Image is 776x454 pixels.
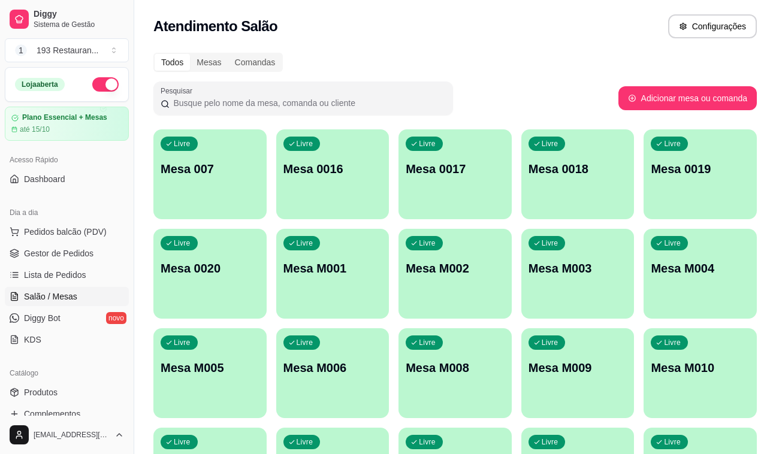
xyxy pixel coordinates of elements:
[651,260,750,277] p: Mesa M004
[297,238,313,248] p: Livre
[5,170,129,189] a: Dashboard
[34,9,124,20] span: Diggy
[5,150,129,170] div: Acesso Rápido
[20,125,50,134] article: até 15/10
[24,334,41,346] span: KDS
[297,437,313,447] p: Livre
[22,113,107,122] article: Plano Essencial + Mesas
[398,328,512,418] button: LivreMesa M008
[24,386,58,398] span: Produtos
[542,238,558,248] p: Livre
[24,312,61,324] span: Diggy Bot
[521,328,635,418] button: LivreMesa M009
[24,290,77,302] span: Salão / Mesas
[24,269,86,281] span: Lista de Pedidos
[419,338,436,347] p: Livre
[5,244,129,263] a: Gestor de Pedidos
[419,437,436,447] p: Livre
[24,173,65,185] span: Dashboard
[644,328,757,418] button: LivreMesa M010
[5,107,129,141] a: Plano Essencial + Mesasaté 15/10
[15,78,65,91] div: Loja aberta
[419,238,436,248] p: Livre
[24,408,80,420] span: Complementos
[5,364,129,383] div: Catálogo
[521,129,635,219] button: LivreMesa 0018
[276,129,389,219] button: LivreMesa 0016
[92,77,119,92] button: Alterar Status
[521,229,635,319] button: LivreMesa M003
[406,260,505,277] p: Mesa M002
[5,287,129,306] a: Salão / Mesas
[161,161,259,177] p: Mesa 007
[664,139,681,149] p: Livre
[618,86,757,110] button: Adicionar mesa ou comanda
[153,17,277,36] h2: Atendimento Salão
[24,226,107,238] span: Pedidos balcão (PDV)
[37,44,99,56] div: 193 Restauran ...
[190,54,228,71] div: Mesas
[406,161,505,177] p: Mesa 0017
[161,86,197,96] label: Pesquisar
[153,328,267,418] button: LivreMesa M005
[5,265,129,284] a: Lista de Pedidos
[34,20,124,29] span: Sistema de Gestão
[283,161,382,177] p: Mesa 0016
[5,383,129,402] a: Produtos
[5,330,129,349] a: KDS
[5,308,129,328] a: Diggy Botnovo
[153,129,267,219] button: LivreMesa 007
[529,260,627,277] p: Mesa M003
[542,437,558,447] p: Livre
[276,328,389,418] button: LivreMesa M006
[161,359,259,376] p: Mesa M005
[529,359,627,376] p: Mesa M009
[174,238,191,248] p: Livre
[5,38,129,62] button: Select a team
[644,229,757,319] button: LivreMesa M004
[174,338,191,347] p: Livre
[419,139,436,149] p: Livre
[406,359,505,376] p: Mesa M008
[651,161,750,177] p: Mesa 0019
[153,229,267,319] button: LivreMesa 0020
[398,129,512,219] button: LivreMesa 0017
[174,437,191,447] p: Livre
[297,338,313,347] p: Livre
[297,139,313,149] p: Livre
[651,359,750,376] p: Mesa M010
[664,437,681,447] p: Livre
[398,229,512,319] button: LivreMesa M002
[5,5,129,34] a: DiggySistema de Gestão
[644,129,757,219] button: LivreMesa 0019
[664,338,681,347] p: Livre
[283,260,382,277] p: Mesa M001
[664,238,681,248] p: Livre
[228,54,282,71] div: Comandas
[5,222,129,241] button: Pedidos balcão (PDV)
[5,404,129,423] a: Complementos
[668,14,757,38] button: Configurações
[542,338,558,347] p: Livre
[5,203,129,222] div: Dia a dia
[283,359,382,376] p: Mesa M006
[529,161,627,177] p: Mesa 0018
[5,420,129,449] button: [EMAIL_ADDRESS][DOMAIN_NAME]
[174,139,191,149] p: Livre
[155,54,190,71] div: Todos
[15,44,27,56] span: 1
[170,97,446,109] input: Pesquisar
[34,430,110,440] span: [EMAIL_ADDRESS][DOMAIN_NAME]
[24,247,93,259] span: Gestor de Pedidos
[542,139,558,149] p: Livre
[276,229,389,319] button: LivreMesa M001
[161,260,259,277] p: Mesa 0020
